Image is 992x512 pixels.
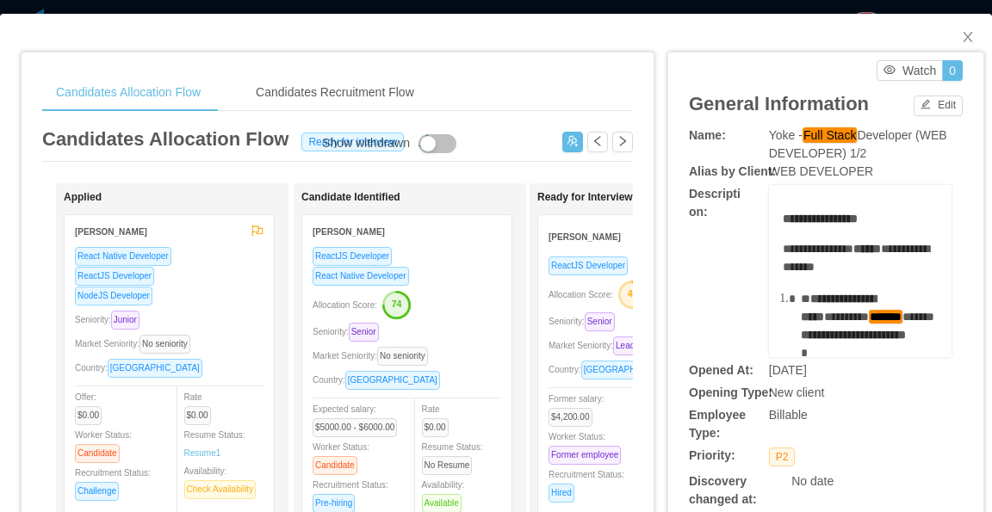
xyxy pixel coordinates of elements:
[769,408,808,422] span: Billable
[313,375,447,385] span: Country:
[549,408,592,427] span: $4,200.00
[689,128,726,142] b: Name:
[64,191,305,204] h1: Applied
[944,14,992,62] button: Close
[313,227,385,237] strong: [PERSON_NAME]
[322,134,410,153] div: Show withdrawn
[313,267,409,286] span: React Native Developer
[411,130,438,147] button: icon: edit
[184,430,245,458] span: Resume Status:
[422,480,468,508] span: Availability:
[689,363,753,377] b: Opened At:
[139,335,190,354] span: No seniority
[313,300,377,310] span: Allocation Score:
[549,341,644,350] span: Market Seniority:
[549,256,628,275] span: ReactJS Developer
[422,418,449,437] span: $0.00
[75,267,154,286] span: ReactJS Developer
[313,456,357,475] span: Candidate
[184,480,257,499] span: Check Availability
[689,474,757,506] b: Discovery changed at:
[75,468,151,496] span: Recruitment Status:
[769,185,952,357] div: rdw-wrapper
[377,290,412,318] button: 74
[75,406,102,425] span: $0.00
[301,191,542,204] h1: Candidate Identified
[877,60,943,81] button: icon: eyeWatch
[75,339,197,349] span: Market Seniority:
[689,386,772,399] b: Opening Type:
[75,392,108,420] span: Offer:
[783,210,939,382] div: rdw-editor
[791,474,834,488] span: No date
[581,361,676,379] span: [GEOGRAPHIC_DATA]
[184,392,218,420] span: Rate
[549,432,628,460] span: Worker Status:
[251,225,263,237] span: flag
[345,371,440,390] span: [GEOGRAPHIC_DATA]
[75,482,119,501] span: Challenge
[769,363,807,377] span: [DATE]
[42,73,214,112] div: Candidates Allocation Flow
[689,408,746,440] b: Employee Type:
[613,280,648,307] button: 48
[549,470,624,497] span: Recruitment Status:
[689,89,869,118] article: General Information
[75,247,171,266] span: React Native Developer
[75,227,147,237] strong: [PERSON_NAME]
[587,132,608,152] button: icon: left
[549,394,604,422] span: Former salary:
[689,448,735,462] b: Priority:
[422,404,456,432] span: Rate
[914,96,963,116] button: icon: editEdit
[377,347,428,366] span: No seniority
[301,133,404,151] span: Ready for interview
[549,317,622,326] span: Seniority:
[422,456,473,475] span: No Resume
[242,73,428,112] div: Candidates Recruitment Flow
[313,327,386,336] span: Seniority:
[313,442,369,470] span: Worker Status:
[549,232,621,242] strong: [PERSON_NAME]
[689,164,776,178] b: Alias by Client:
[313,404,404,432] span: Expected salary:
[75,430,132,458] span: Worker Status:
[184,447,221,460] a: Resume1
[549,290,613,299] span: Allocation Score:
[108,359,202,378] span: [GEOGRAPHIC_DATA]
[42,125,288,153] article: Candidates Allocation Flow
[769,164,873,178] span: WEB DEVELOPER
[769,386,825,399] span: New client
[689,187,741,219] b: Description:
[313,480,388,508] span: Recruitment Status:
[75,363,209,373] span: Country:
[184,406,211,425] span: $0.00
[184,466,263,494] span: Availability:
[613,336,637,355] span: Lead
[803,127,857,143] em: Full Stack
[537,191,778,204] h1: Ready for Interview
[75,287,152,305] span: NodeJS Developer
[392,299,402,309] text: 74
[313,418,397,437] span: $5000.00 - $6000.00
[628,288,638,299] text: 48
[562,132,583,152] button: icon: usergroup-add
[942,60,963,81] button: 0
[313,351,435,361] span: Market Seniority:
[349,323,379,342] span: Senior
[549,484,574,503] span: Hired
[549,365,683,374] span: Country:
[75,444,120,463] span: Candidate
[111,311,139,330] span: Junior
[961,30,975,44] i: icon: close
[313,247,392,266] span: ReactJS Developer
[422,442,483,470] span: Resume Status:
[769,447,796,466] span: P2
[585,312,615,331] span: Senior
[75,315,146,324] span: Seniority:
[612,132,633,152] button: icon: right
[549,446,621,465] span: Former employee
